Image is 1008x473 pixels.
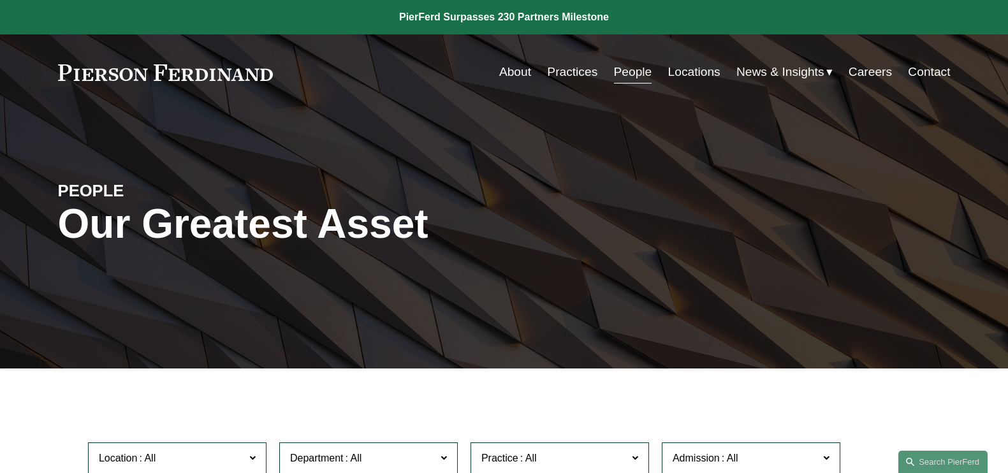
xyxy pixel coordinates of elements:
span: Location [99,453,138,463]
a: Careers [849,60,892,84]
a: Search this site [898,451,988,473]
a: folder dropdown [736,60,833,84]
a: Locations [668,60,720,84]
a: People [614,60,652,84]
a: Contact [908,60,950,84]
a: About [499,60,531,84]
a: Practices [547,60,597,84]
span: Admission [673,453,720,463]
span: News & Insights [736,61,824,84]
h1: Our Greatest Asset [58,201,653,247]
span: Department [290,453,344,463]
span: Practice [481,453,518,463]
h4: PEOPLE [58,180,281,201]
